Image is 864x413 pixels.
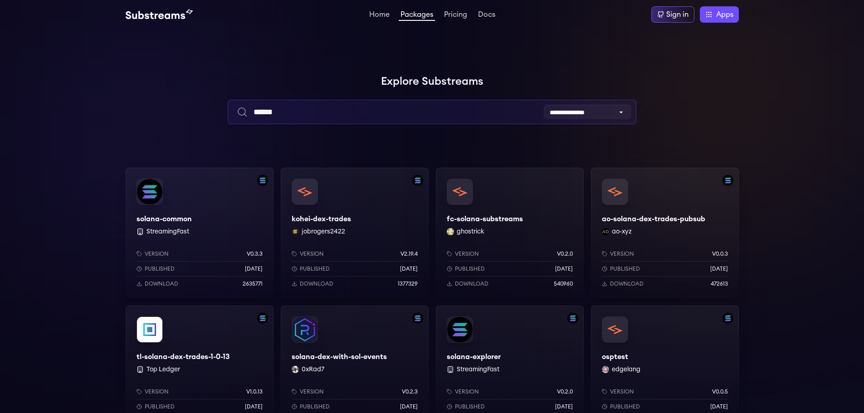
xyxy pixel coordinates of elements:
[302,227,345,236] button: jobrogers2422
[402,388,418,395] p: v0.2.3
[455,280,488,287] p: Download
[557,388,573,395] p: v0.2.0
[146,227,189,236] button: StreamingFast
[126,168,273,298] a: Filter by solana networksolana-commonsolana-common StreamingFastVersionv0.3.3Published[DATE]Downl...
[300,265,330,272] p: Published
[300,280,333,287] p: Download
[400,403,418,410] p: [DATE]
[555,403,573,410] p: [DATE]
[126,73,739,91] h1: Explore Substreams
[610,250,634,258] p: Version
[610,280,644,287] p: Download
[245,265,263,272] p: [DATE]
[412,313,423,324] img: Filter by solana network
[710,403,728,410] p: [DATE]
[612,227,632,236] button: ao-xyz
[455,250,479,258] p: Version
[554,280,573,287] p: 540960
[712,250,728,258] p: v0.0.3
[145,265,175,272] p: Published
[610,403,640,410] p: Published
[412,175,423,186] img: Filter by solana network
[247,250,263,258] p: v0.3.3
[300,403,330,410] p: Published
[722,313,733,324] img: Filter by solana network
[666,9,688,20] div: Sign in
[400,265,418,272] p: [DATE]
[281,168,429,298] a: Filter by solana networkkohei-dex-tradeskohei-dex-tradesjobrogers2422 jobrogers2422Versionv2.19.4...
[300,250,324,258] p: Version
[257,175,268,186] img: Filter by solana network
[716,9,733,20] span: Apps
[612,365,640,374] button: edgelang
[557,250,573,258] p: v0.2.0
[455,388,479,395] p: Version
[610,388,634,395] p: Version
[145,250,169,258] p: Version
[610,265,640,272] p: Published
[146,365,180,374] button: Top Ledger
[399,11,435,21] a: Packages
[126,9,193,20] img: Substream's logo
[555,265,573,272] p: [DATE]
[457,365,499,374] button: StreamingFast
[300,388,324,395] p: Version
[711,280,728,287] p: 472613
[243,280,263,287] p: 2635771
[436,168,584,298] a: fc-solana-substreamsfc-solana-substreamsghostrick ghostrickVersionv0.2.0Published[DATE]Download54...
[145,403,175,410] p: Published
[367,11,391,20] a: Home
[651,6,694,23] a: Sign in
[245,403,263,410] p: [DATE]
[246,388,263,395] p: v1.0.13
[145,280,178,287] p: Download
[455,403,485,410] p: Published
[712,388,728,395] p: v0.0.5
[400,250,418,258] p: v2.19.4
[567,313,578,324] img: Filter by solana network
[591,168,739,298] a: Filter by solana networkao-solana-dex-trades-pubsubao-solana-dex-trades-pubsubao-xyz ao-xyzVersio...
[145,388,169,395] p: Version
[442,11,469,20] a: Pricing
[476,11,497,20] a: Docs
[457,227,484,236] button: ghostrick
[398,280,418,287] p: 1377329
[722,175,733,186] img: Filter by solana network
[455,265,485,272] p: Published
[257,313,268,324] img: Filter by solana network
[302,365,324,374] button: 0xRad7
[710,265,728,272] p: [DATE]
